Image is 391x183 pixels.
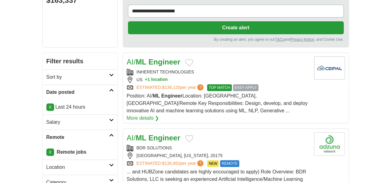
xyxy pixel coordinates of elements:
h2: Date posted [46,89,109,96]
span: TOP MATCH [207,84,232,91]
a: X [46,103,54,111]
a: Date posted [43,85,117,100]
div: By creating an alert, you agree to our and , and Cookie Use. [128,37,344,42]
button: Create alert [128,21,344,34]
a: Remote [43,130,117,145]
a: Salary [43,114,117,130]
strong: Engineer [148,134,180,142]
a: AI/ML Engineer [127,134,180,142]
h2: Sort by [46,73,109,81]
strong: Remote jobs [57,149,86,155]
a: ESTIMATED:$136,120per year? [137,84,205,91]
strong: Engineer [161,93,182,98]
h2: Location [46,164,109,171]
a: More details ❯ [127,114,159,122]
h2: Salary [46,119,109,126]
strong: Engineer [148,58,180,66]
span: REMOTE [220,160,239,167]
strong: ML [136,58,147,66]
a: Sort by [43,69,117,85]
span: + [145,77,147,83]
span: NEW [207,160,219,167]
span: $136,862 [162,161,180,166]
span: ? [197,84,203,90]
a: AI/ML Engineer [127,58,180,66]
h2: Remote [46,134,109,141]
span: EASY APPLY [233,84,258,91]
a: Location [43,160,117,175]
span: ? [197,160,203,166]
strong: ML [136,134,147,142]
h2: Filter results [43,53,117,69]
a: ESTIMATED:$136,862per year? [137,160,205,167]
div: [GEOGRAPHIC_DATA], [US_STATE], 20175 [127,152,309,159]
strong: ML [153,93,160,98]
span: Position: AI/ Location: [GEOGRAPHIC_DATA], [GEOGRAPHIC_DATA]/Remote Key Responsibilities: Design,... [127,93,308,113]
div: US [127,77,309,83]
a: Privacy Notice [290,37,314,42]
div: BDR SOLUTIONS [127,145,309,151]
img: Company logo [314,56,345,80]
a: T&Cs [275,37,284,42]
span: $136,120 [162,85,180,90]
button: +1 location [145,77,168,83]
p: Last 24 hours [46,103,114,111]
a: X [46,148,54,156]
button: Add to favorite jobs [185,135,193,142]
img: Company logo [314,132,345,156]
button: Add to favorite jobs [185,59,193,66]
div: INHERENT TECHNOLOGIES [127,69,309,75]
